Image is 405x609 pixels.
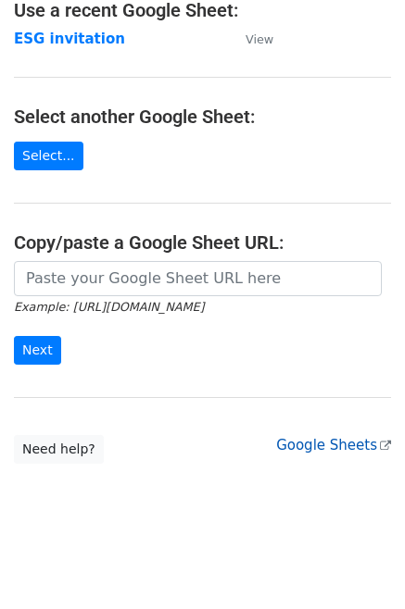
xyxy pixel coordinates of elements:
h4: Copy/paste a Google Sheet URL: [14,231,391,254]
a: Select... [14,142,83,170]
a: Need help? [14,435,104,464]
small: View [246,32,273,46]
h4: Select another Google Sheet: [14,106,391,128]
iframe: Chat Widget [312,520,405,609]
a: Google Sheets [276,437,391,454]
input: Next [14,336,61,365]
a: View [227,31,273,47]
small: Example: [URL][DOMAIN_NAME] [14,300,204,314]
a: ESG invitation [14,31,125,47]
input: Paste your Google Sheet URL here [14,261,382,296]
